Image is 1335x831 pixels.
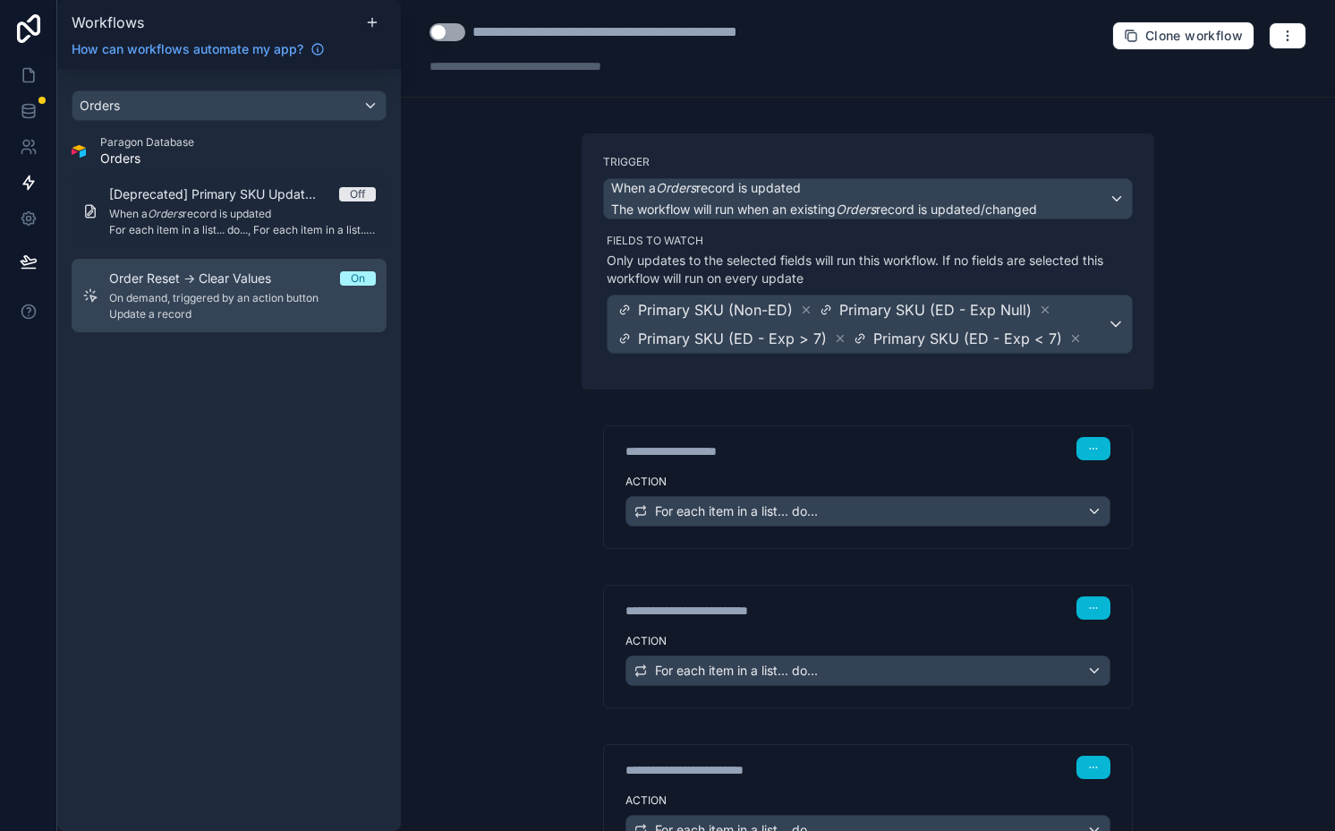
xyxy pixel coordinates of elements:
span: Primary SKU (ED - Exp < 7) [873,328,1062,349]
span: Primary SKU (Non-ED) [638,299,793,321]
span: Primary SKU (ED - Exp > 7) [638,328,827,349]
a: [Deprecated] Primary SKU Updated -> Link OverrideOffWhen aOrdersrecord is updatedFor each item in... [72,175,387,248]
span: Paragon Database [100,135,194,150]
label: Action [625,634,1110,648]
button: Primary SKU (Non-ED)Primary SKU (ED - Exp Null)Primary SKU (ED - Exp > 7)Primary SKU (ED - Exp < 7) [607,295,1133,354]
span: Order Reset -> Clear Values [109,270,293,287]
div: On [351,271,365,286]
span: When a record is updated [611,179,801,197]
span: Orders [80,97,120,115]
span: Workflows [72,13,144,31]
a: Order Reset -> Clear ValuesOnOn demand, triggered by an action buttonUpdate a record [72,259,387,332]
button: For each item in a list... do... [625,496,1110,527]
span: Update a record [109,307,376,321]
span: When a record is updated [109,207,376,221]
button: For each item in a list... do... [625,655,1110,686]
button: Orders [72,90,387,121]
span: [Deprecated] Primary SKU Updated -> Link Override [109,185,339,203]
button: Clone workflow [1112,21,1254,50]
span: Orders [100,150,194,167]
span: The workflow will run when an existing record is updated/changed [611,201,1037,217]
em: Orders [148,207,183,220]
span: Clone workflow [1145,28,1243,44]
em: Orders [836,201,876,217]
span: Primary SKU (ED - Exp Null) [839,299,1032,321]
div: scrollable content [57,69,401,831]
div: Off [350,187,365,201]
label: Action [625,475,1110,489]
p: Only updates to the selected fields will run this workflow. If no fields are selected this workfl... [607,252,1133,287]
button: When aOrdersrecord is updatedThe workflow will run when an existingOrdersrecord is updated/changed [603,178,1133,219]
label: Trigger [603,155,1133,169]
img: Airtable Logo [72,144,86,158]
span: For each item in a list... do... [655,662,818,680]
span: How can workflows automate my app? [72,40,303,58]
a: How can workflows automate my app? [64,40,332,58]
label: Fields to watch [607,234,1133,248]
label: Action [625,793,1110,808]
span: On demand, triggered by an action button [109,291,376,305]
em: Orders [656,180,696,195]
span: For each item in a list... do..., For each item in a list... do..., For each item in a list... do... [109,223,376,237]
span: For each item in a list... do... [655,502,818,520]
